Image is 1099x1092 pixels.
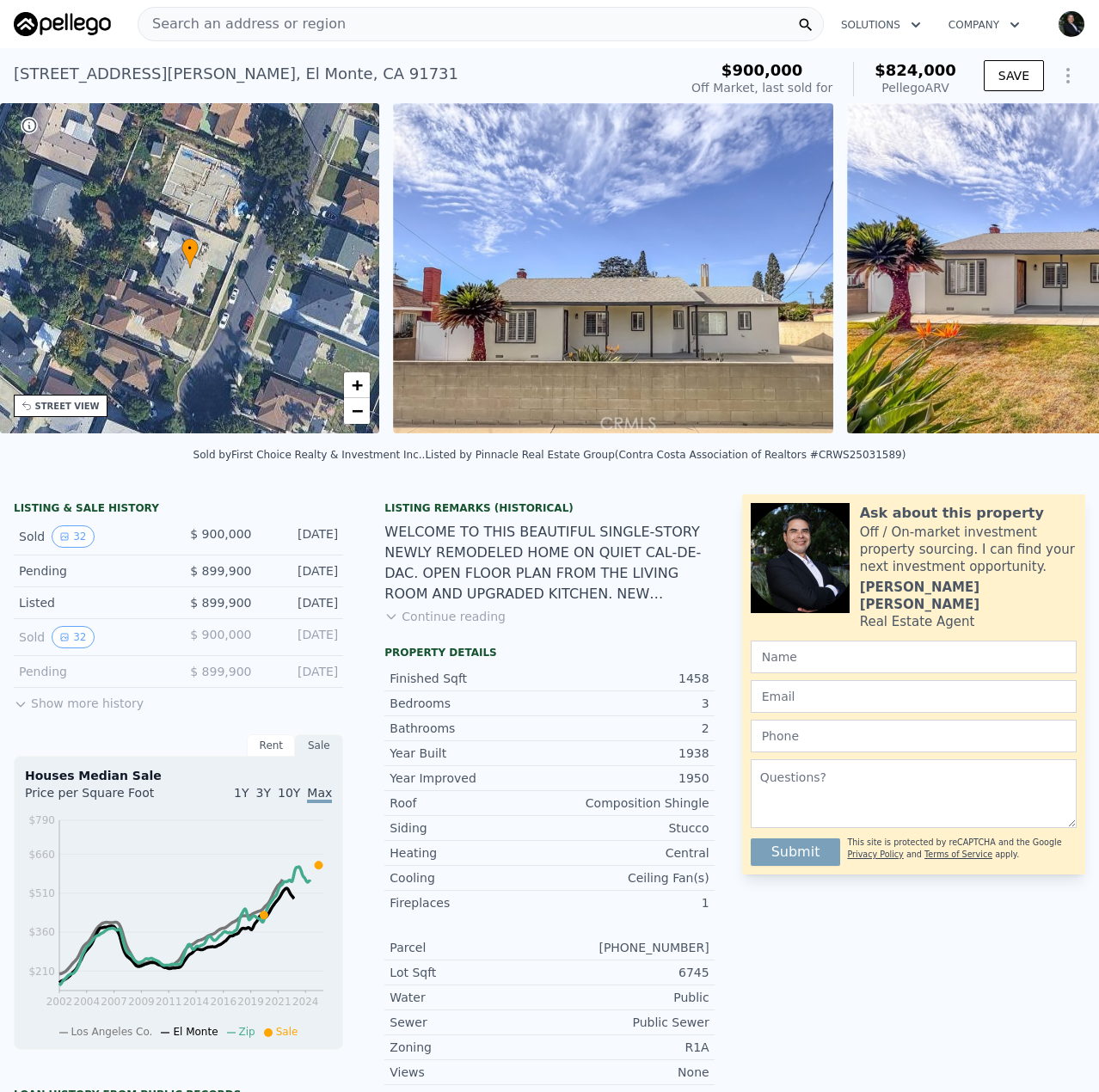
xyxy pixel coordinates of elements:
[265,663,338,680] div: [DATE]
[390,1039,549,1056] div: Zoning
[390,939,549,956] div: Parcel
[265,996,292,1008] tspan: 2021
[181,241,199,256] span: •
[344,372,370,398] a: Zoom in
[71,1026,153,1038] span: Los Angeles Co.
[390,745,549,762] div: Year Built
[181,238,199,268] div: •
[190,596,251,610] span: $ 899,900
[384,501,714,515] div: Listing Remarks (Historical)
[384,646,714,659] div: Property details
[425,449,906,461] div: Listed by Pinnacle Real Estate Group (Contra Costa Association of Realtors #CRWS25031589)
[193,449,426,461] div: Sold by First Choice Realty & Investment Inc. .
[390,964,549,981] div: Lot Sqft
[128,996,155,1008] tspan: 2009
[860,579,1077,613] div: [PERSON_NAME] [PERSON_NAME]
[875,61,956,79] span: $824,000
[393,103,833,433] img: Sale: 166793401 Parcel: 45437194
[25,767,332,784] div: Houses Median Sale
[344,398,370,424] a: Zoom out
[19,663,165,680] div: Pending
[173,1026,218,1038] span: El Monte
[549,695,709,712] div: 3
[265,626,338,648] div: [DATE]
[28,849,55,861] tspan: $660
[860,613,975,630] div: Real Estate Agent
[237,996,264,1008] tspan: 2019
[390,794,549,812] div: Roof
[190,564,251,578] span: $ 899,900
[549,745,709,762] div: 1938
[292,996,319,1008] tspan: 2024
[183,996,210,1008] tspan: 2014
[1058,10,1085,38] img: avatar
[390,720,549,737] div: Bathrooms
[52,525,94,548] button: View historical data
[751,641,1077,673] input: Name
[101,996,127,1008] tspan: 2007
[265,525,338,548] div: [DATE]
[14,12,111,36] img: Pellego
[28,887,55,899] tspan: $510
[28,966,55,978] tspan: $210
[352,374,363,396] span: +
[549,794,709,812] div: Composition Shingle
[156,996,182,1008] tspan: 2011
[984,60,1044,91] button: SAVE
[549,819,709,837] div: Stucco
[256,786,271,800] span: 3Y
[211,996,237,1008] tspan: 2016
[549,1014,709,1031] div: Public Sewer
[935,9,1034,40] button: Company
[827,9,935,40] button: Solutions
[307,786,332,803] span: Max
[860,524,1077,575] div: Off / On-market investment property sourcing. I can find your next investment opportunity.
[276,1026,298,1038] span: Sale
[691,79,832,96] div: Off Market, last sold for
[352,400,363,421] span: −
[549,670,709,687] div: 1458
[265,594,338,611] div: [DATE]
[721,61,803,79] span: $900,000
[390,989,549,1006] div: Water
[390,695,549,712] div: Bedrooms
[875,79,956,96] div: Pellego ARV
[265,562,338,580] div: [DATE]
[549,1064,709,1081] div: None
[74,996,101,1008] tspan: 2004
[28,814,55,826] tspan: $790
[14,688,144,712] button: Show more history
[35,400,100,413] div: STREET VIEW
[924,850,992,859] a: Terms of Service
[247,734,295,757] div: Rent
[847,850,903,859] a: Privacy Policy
[295,734,343,757] div: Sale
[549,844,709,862] div: Central
[549,720,709,737] div: 2
[390,819,549,837] div: Siding
[751,680,1077,713] input: Email
[14,501,343,518] div: LISTING & SALE HISTORY
[234,786,249,800] span: 1Y
[19,525,165,548] div: Sold
[190,665,251,678] span: $ 899,900
[847,831,1077,866] div: This site is protected by reCAPTCHA and the Google and apply.
[549,894,709,911] div: 1
[1051,58,1085,93] button: Show Options
[390,869,549,886] div: Cooling
[384,608,506,625] button: Continue reading
[549,770,709,787] div: 1950
[549,869,709,886] div: Ceiling Fan(s)
[390,844,549,862] div: Heating
[751,720,1077,752] input: Phone
[46,996,73,1008] tspan: 2002
[25,784,179,812] div: Price per Square Foot
[28,926,55,938] tspan: $360
[549,989,709,1006] div: Public
[190,527,251,541] span: $ 900,000
[384,522,714,604] div: WELCOME TO THIS BEAUTIFUL SINGLE-STORY NEWLY REMODELED HOME ON QUIET CAL-DE-DAC. OPEN FLOOR PLAN ...
[390,1014,549,1031] div: Sewer
[138,14,346,34] span: Search an address or region
[549,964,709,981] div: 6745
[52,626,94,648] button: View historical data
